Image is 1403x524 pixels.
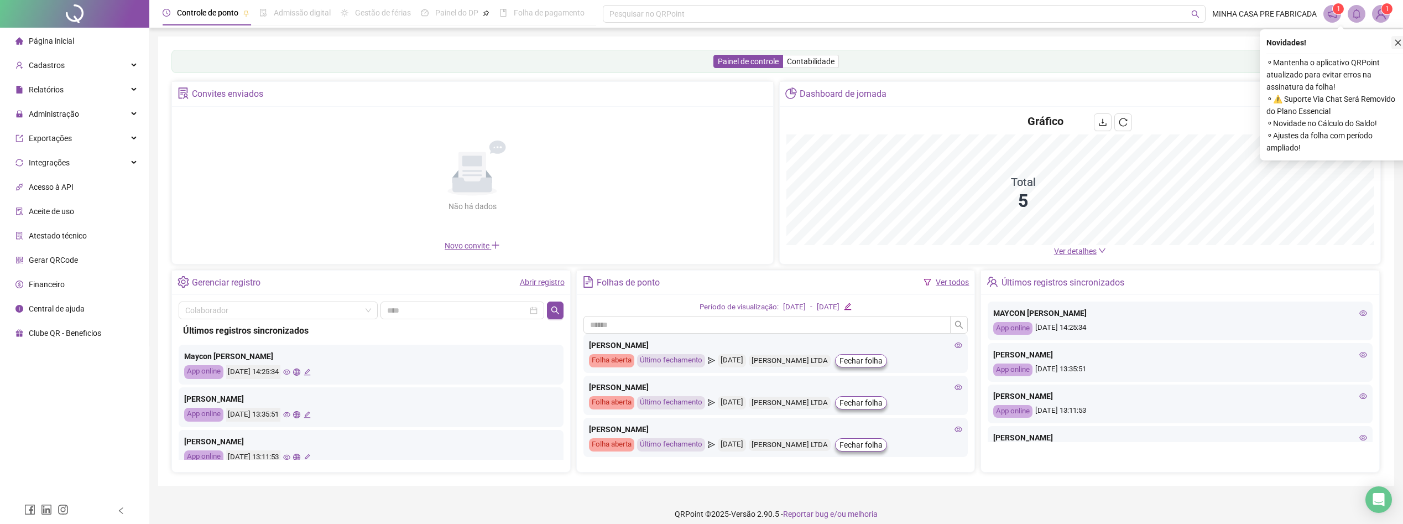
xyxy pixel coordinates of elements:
div: [PERSON_NAME] LTDA [749,439,831,452]
span: instagram [58,504,69,515]
span: bell [1352,9,1362,19]
span: Controle de ponto [177,8,238,17]
span: eye [1359,392,1367,400]
span: Contabilidade [787,57,835,66]
div: [DATE] 13:11:53 [226,450,280,464]
span: left [117,507,125,515]
span: eye [955,383,962,391]
div: [PERSON_NAME] [184,435,558,448]
div: [DATE] 13:35:51 [226,408,280,422]
span: dashboard [421,9,429,17]
div: Último fechamento [637,354,705,367]
span: plus [491,241,500,250]
div: [DATE] [718,396,746,409]
span: file [15,86,23,94]
button: Fechar folha [835,438,887,452]
span: filter [924,278,931,286]
span: global [293,454,300,461]
span: Fechar folha [839,397,883,409]
span: send [708,438,715,452]
span: sun [341,9,348,17]
div: [DATE] 14:25:34 [993,322,1367,335]
button: Fechar folha [835,354,887,367]
span: reload [1119,118,1128,127]
span: global [293,411,300,418]
span: file-text [582,276,594,288]
span: Cadastros [29,61,65,70]
span: Gerar QRCode [29,256,78,264]
span: export [15,134,23,142]
span: Fechar folha [839,439,883,451]
span: eye [283,369,290,376]
a: Ver todos [936,278,969,287]
span: global [293,369,300,376]
span: book [499,9,507,17]
span: qrcode [15,256,23,264]
div: Convites enviados [192,85,263,103]
span: pushpin [243,10,249,17]
span: down [1098,247,1106,255]
span: api [15,183,23,191]
span: Painel de controle [718,57,779,66]
span: solution [15,232,23,240]
div: Folha aberta [589,354,634,367]
span: Gestão de férias [355,8,411,17]
span: file-done [259,9,267,17]
div: App online [993,322,1032,335]
span: edit [844,303,851,310]
div: [DATE] [783,302,806,313]
div: MAYCON [PERSON_NAME] [993,307,1367,319]
span: Painel do DP [435,8,478,17]
span: Administração [29,110,79,118]
span: notification [1327,9,1337,19]
span: eye [1359,434,1367,442]
div: [PERSON_NAME] [993,432,1367,444]
span: Exportações [29,134,72,143]
span: Central de ajuda [29,304,85,313]
span: facebook [24,504,35,515]
div: Últimos registros sincronizados [1002,273,1124,292]
div: Período de visualização: [700,302,779,313]
div: [PERSON_NAME] [184,393,558,405]
span: edit [304,454,311,461]
div: [DATE] 13:11:53 [993,405,1367,418]
span: Integrações [29,158,70,167]
span: Reportar bug e/ou melhoria [783,510,878,518]
div: [PERSON_NAME] [993,349,1367,361]
span: Aceite de uso [29,207,74,216]
span: gift [15,329,23,337]
div: - [810,302,812,313]
div: [DATE] 14:25:34 [226,365,280,379]
div: [PERSON_NAME] [589,339,963,351]
span: search [1191,10,1199,18]
div: [PERSON_NAME] LTDA [749,355,831,367]
span: edit [304,411,311,418]
div: [DATE] [718,354,746,367]
span: Admissão digital [274,8,331,17]
span: Atestado técnico [29,231,87,240]
div: Folha aberta [589,438,634,452]
span: Fechar folha [839,355,883,367]
span: sync [15,159,23,167]
span: lock [15,110,23,118]
span: setting [178,276,189,288]
span: audit [15,207,23,215]
div: Open Intercom Messenger [1365,486,1392,513]
span: dollar [15,281,23,288]
sup: 1 [1333,3,1344,14]
span: download [1098,118,1107,127]
div: [PERSON_NAME] LTDA [749,397,831,409]
span: eye [283,411,290,418]
img: 83222 [1373,6,1389,22]
span: 1 [1385,5,1389,13]
sup: Atualize o seu contato no menu Meus Dados [1381,3,1392,14]
span: eye [1359,309,1367,317]
span: edit [304,369,311,376]
div: [PERSON_NAME] [589,423,963,435]
span: clock-circle [163,9,170,17]
span: Clube QR - Beneficios [29,329,101,338]
span: eye [955,426,962,433]
div: App online [993,364,1032,376]
span: 1 [1337,5,1341,13]
span: linkedin [41,504,52,515]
